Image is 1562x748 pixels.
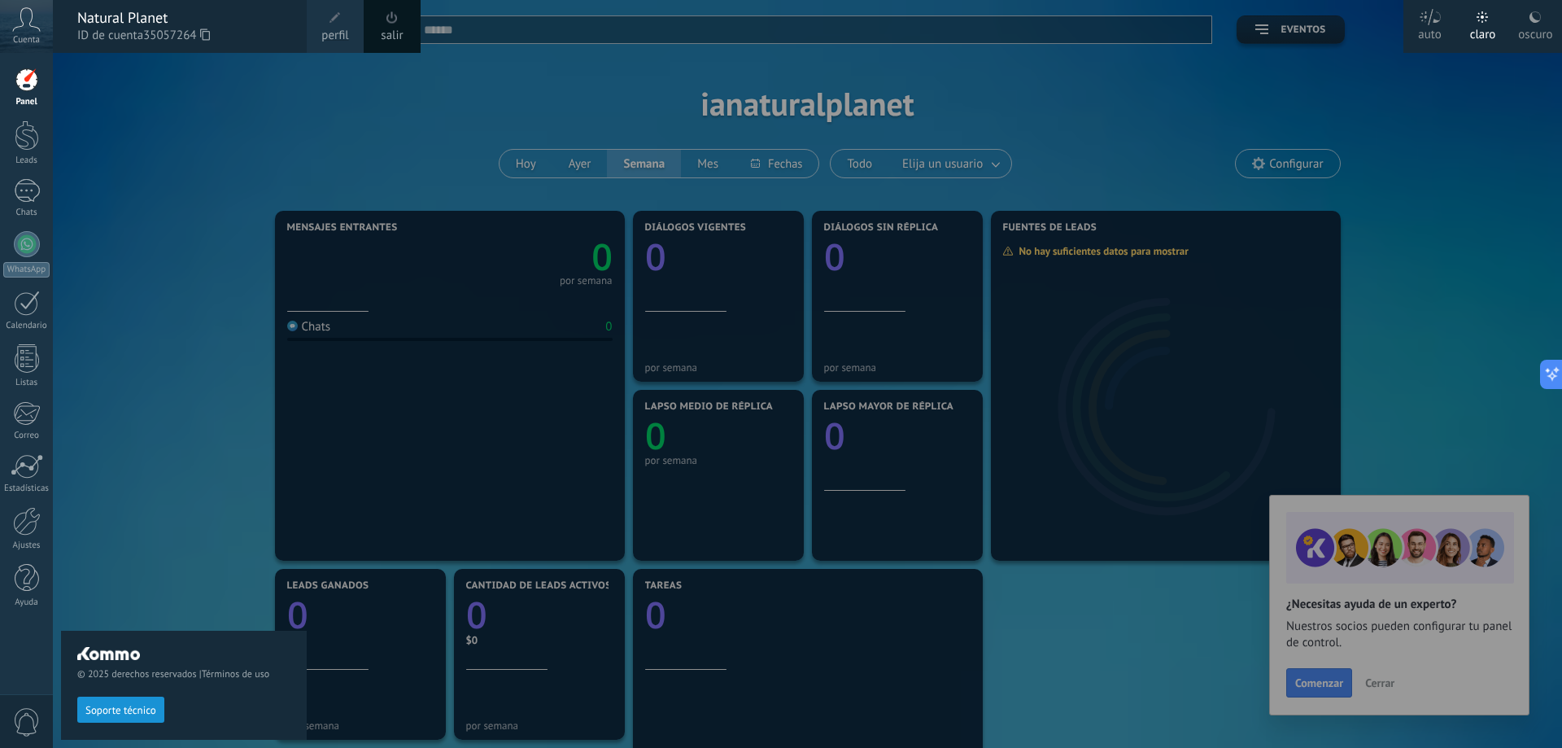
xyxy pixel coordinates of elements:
[3,262,50,278] div: WhatsApp
[3,208,50,218] div: Chats
[13,35,40,46] span: Cuenta
[3,540,50,551] div: Ajustes
[3,597,50,608] div: Ayuda
[85,705,156,716] span: Soporte técnico
[1418,11,1442,53] div: auto
[77,9,290,27] div: Natural Planet
[3,155,50,166] div: Leads
[321,27,348,45] span: perfil
[77,697,164,723] button: Soporte técnico
[202,668,269,680] a: Términos de uso
[1518,11,1552,53] div: oscuro
[3,431,50,441] div: Correo
[77,703,164,715] a: Soporte técnico
[3,378,50,388] div: Listas
[1470,11,1496,53] div: claro
[381,27,403,45] a: salir
[143,27,210,45] span: 35057264
[3,97,50,107] div: Panel
[77,27,290,45] span: ID de cuenta
[3,483,50,494] div: Estadísticas
[77,668,290,680] span: © 2025 derechos reservados |
[3,321,50,331] div: Calendario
